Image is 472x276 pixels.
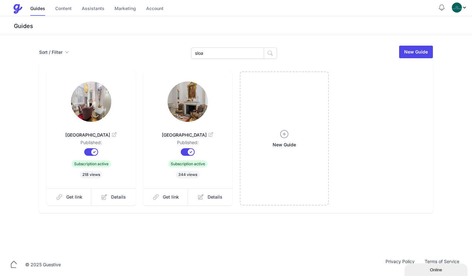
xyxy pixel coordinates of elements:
[143,189,188,206] a: Get link
[82,2,104,16] a: Assistants
[168,160,208,167] span: Subscription active
[153,124,222,139] a: [GEOGRAPHIC_DATA]
[111,194,126,200] span: Details
[57,139,126,148] dd: Published:
[57,132,126,138] span: [GEOGRAPHIC_DATA]
[191,48,264,59] input: Search Guides
[168,82,208,122] img: z7amo3wlo5gjbjutlib2dn7816ti
[30,2,45,16] a: Guides
[57,124,126,139] a: [GEOGRAPHIC_DATA]
[13,4,23,14] img: Guestive Guides
[404,262,469,276] iframe: chat widget
[71,82,111,122] img: eg66qemvp6bw0rlldk4d7r1crl42
[115,2,136,16] a: Marketing
[240,71,329,206] a: New Guide
[25,262,61,268] div: © 2025 Guestive
[420,258,464,271] a: Terms of Service
[91,189,136,206] a: Details
[452,3,462,13] img: oovs19i4we9w73xo0bfpgswpi0cd
[55,2,72,16] a: Content
[188,189,232,206] a: Details
[39,49,69,55] button: Sort / Filter
[452,3,467,13] div: Profile Menu
[80,171,103,178] span: 218 views
[176,171,200,178] span: 344 views
[153,139,222,148] dd: Published:
[47,189,91,206] a: Get link
[66,194,82,200] span: Get link
[72,160,111,167] span: Subscription active
[153,132,222,138] span: [GEOGRAPHIC_DATA]
[208,194,222,200] span: Details
[146,2,163,16] a: Account
[273,142,296,148] span: New Guide
[399,46,433,58] a: New Guide
[381,258,420,271] a: Privacy Policy
[163,194,179,200] span: Get link
[13,22,472,30] h3: Guides
[438,4,445,11] button: Notifications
